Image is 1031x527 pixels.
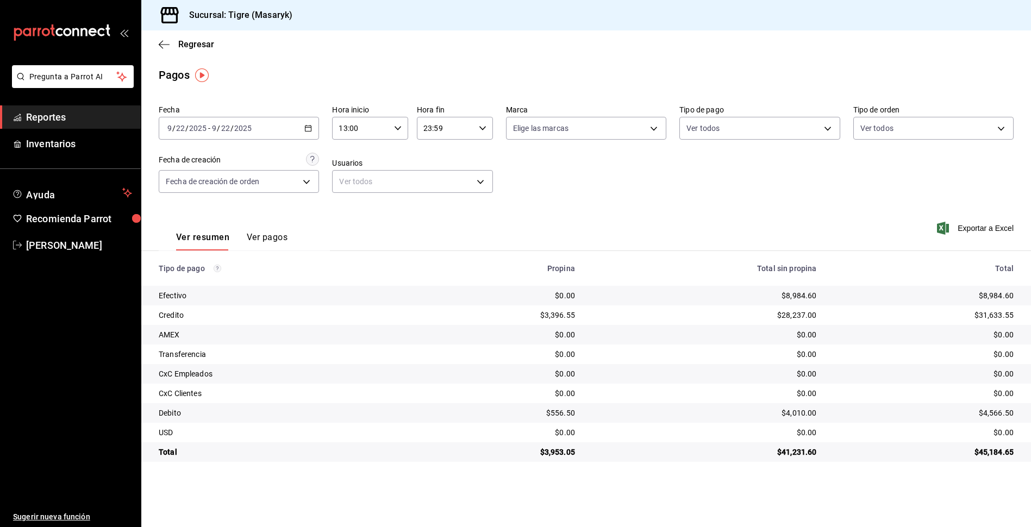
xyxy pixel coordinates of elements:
button: Exportar a Excel [939,222,1014,235]
div: $45,184.65 [834,447,1014,457]
span: Regresar [178,39,214,49]
span: Inventarios [26,136,132,151]
input: ---- [189,124,207,133]
div: $0.00 [428,290,575,301]
img: Tooltip marker [195,68,209,82]
span: Reportes [26,110,132,124]
div: CxC Clientes [159,388,410,399]
span: Ver todos [860,123,893,134]
div: $0.00 [592,427,817,438]
div: Total [159,447,410,457]
span: - [208,124,210,133]
div: $3,396.55 [428,310,575,321]
span: Pregunta a Parrot AI [29,71,117,83]
span: Recomienda Parrot [26,211,132,226]
div: $8,984.60 [592,290,817,301]
label: Tipo de orden [853,106,1014,114]
div: Credito [159,310,410,321]
a: Pregunta a Parrot AI [8,79,134,90]
label: Fecha [159,106,319,114]
input: -- [176,124,185,133]
div: Fecha de creación [159,154,221,166]
span: / [172,124,176,133]
div: $0.00 [428,368,575,379]
div: navigation tabs [176,232,288,250]
div: $28,237.00 [592,310,817,321]
span: Sugerir nueva función [13,511,132,523]
div: $4,566.50 [834,407,1014,418]
button: open_drawer_menu [120,28,128,37]
div: $0.00 [428,388,575,399]
div: CxC Empleados [159,368,410,379]
h3: Sucursal: Tigre (Masaryk) [180,9,292,22]
div: $0.00 [834,427,1014,438]
span: Ayuda [26,186,118,199]
span: Fecha de creación de orden [166,176,259,187]
button: Ver resumen [176,232,229,250]
input: -- [167,124,172,133]
div: $4,010.00 [592,407,817,418]
div: $0.00 [834,349,1014,360]
div: $3,953.05 [428,447,575,457]
svg: Los pagos realizados con Pay y otras terminales son montos brutos. [214,265,221,272]
button: Pregunta a Parrot AI [12,65,134,88]
div: $41,231.60 [592,447,817,457]
input: -- [211,124,217,133]
div: $8,984.60 [834,290,1014,301]
div: $0.00 [592,349,817,360]
div: $0.00 [428,329,575,340]
div: $0.00 [834,329,1014,340]
span: Ver todos [686,123,720,134]
label: Hora fin [417,106,493,114]
span: / [185,124,189,133]
div: $31,633.55 [834,310,1014,321]
input: -- [221,124,230,133]
div: $0.00 [834,388,1014,399]
div: $0.00 [592,368,817,379]
div: Propina [428,264,575,273]
button: Ver pagos [247,232,288,250]
div: USD [159,427,410,438]
div: $0.00 [592,329,817,340]
div: $0.00 [428,427,575,438]
label: Usuarios [332,159,492,167]
span: / [217,124,220,133]
label: Marca [506,106,666,114]
div: Total sin propina [592,264,817,273]
div: Tipo de pago [159,264,410,273]
div: Debito [159,407,410,418]
span: [PERSON_NAME] [26,238,132,253]
div: $0.00 [428,349,575,360]
div: Ver todos [332,170,492,193]
div: $556.50 [428,407,575,418]
div: Efectivo [159,290,410,301]
div: $0.00 [592,388,817,399]
label: Tipo de pago [679,106,840,114]
div: $0.00 [834,368,1014,379]
div: AMEX [159,329,410,340]
span: / [230,124,234,133]
button: Regresar [159,39,214,49]
div: Transferencia [159,349,410,360]
input: ---- [234,124,252,133]
div: Total [834,264,1014,273]
span: Elige las marcas [513,123,568,134]
label: Hora inicio [332,106,408,114]
div: Pagos [159,67,190,83]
